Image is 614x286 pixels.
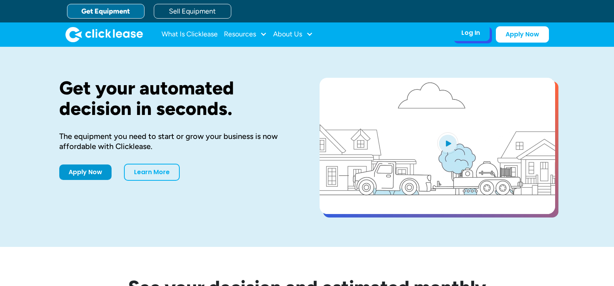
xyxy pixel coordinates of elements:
img: Clicklease logo [65,27,143,42]
div: Log In [461,29,480,37]
a: Learn More [124,164,180,181]
img: Blue play button logo on a light blue circular background [437,132,458,154]
div: About Us [273,27,313,42]
a: Sell Equipment [154,4,231,19]
a: Apply Now [59,164,112,180]
a: Apply Now [496,26,549,43]
div: Resources [224,27,267,42]
div: The equipment you need to start or grow your business is now affordable with Clicklease. [59,131,295,151]
a: home [65,27,143,42]
a: What Is Clicklease [162,27,218,42]
h1: Get your automated decision in seconds. [59,78,295,119]
a: open lightbox [320,78,555,214]
a: Get Equipment [67,4,144,19]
